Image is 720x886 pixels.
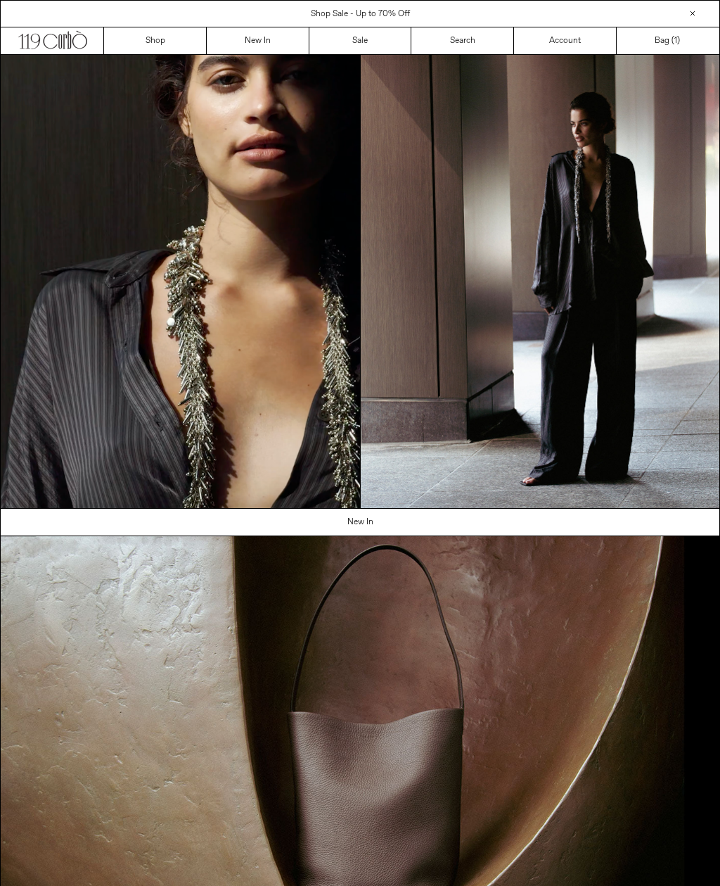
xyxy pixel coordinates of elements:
a: Search [411,27,514,54]
a: Bag () [617,27,719,54]
a: Sale [309,27,412,54]
a: Shop Sale - Up to 70% Off [311,8,410,20]
a: Shop [104,27,207,54]
video: Your browser does not support the video tag. [1,55,360,508]
span: ) [674,34,680,47]
span: 1 [674,35,677,46]
a: Your browser does not support the video tag. [1,500,360,512]
a: New In [1,509,720,536]
a: New In [207,27,309,54]
a: Account [514,27,617,54]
